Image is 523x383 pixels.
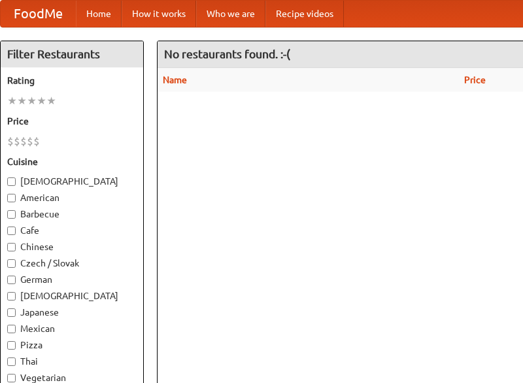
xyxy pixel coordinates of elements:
label: Chinese [7,240,137,253]
label: Mexican [7,322,137,335]
li: ★ [46,94,56,108]
input: [DEMOGRAPHIC_DATA] [7,292,16,301]
label: Japanese [7,306,137,319]
li: ★ [37,94,46,108]
input: Pizza [7,341,16,350]
h5: Price [7,115,137,128]
label: Czech / Slovak [7,257,137,270]
input: Czech / Slovak [7,259,16,268]
label: [DEMOGRAPHIC_DATA] [7,175,137,188]
a: How it works [122,1,196,27]
input: Chinese [7,243,16,251]
li: $ [7,134,14,149]
a: Who we are [196,1,265,27]
a: Recipe videos [265,1,344,27]
label: American [7,191,137,204]
label: German [7,273,137,286]
h5: Rating [7,74,137,87]
ng-pluralize: No restaurants found. :-( [164,48,290,60]
input: Barbecue [7,210,16,219]
li: ★ [27,94,37,108]
h5: Cuisine [7,155,137,168]
label: [DEMOGRAPHIC_DATA] [7,289,137,302]
input: American [7,194,16,202]
a: FoodMe [1,1,76,27]
input: German [7,276,16,284]
li: $ [14,134,20,149]
li: $ [27,134,33,149]
input: Vegetarian [7,374,16,382]
a: Home [76,1,122,27]
li: ★ [17,94,27,108]
li: ★ [7,94,17,108]
li: $ [20,134,27,149]
label: Thai [7,355,137,368]
input: Japanese [7,308,16,317]
h4: Filter Restaurants [1,41,143,67]
input: [DEMOGRAPHIC_DATA] [7,177,16,186]
input: Cafe [7,227,16,235]
input: Mexican [7,325,16,333]
input: Thai [7,357,16,366]
a: Price [464,75,486,85]
li: $ [33,134,40,149]
label: Pizza [7,338,137,352]
label: Cafe [7,224,137,237]
label: Barbecue [7,208,137,221]
a: Name [163,75,187,85]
